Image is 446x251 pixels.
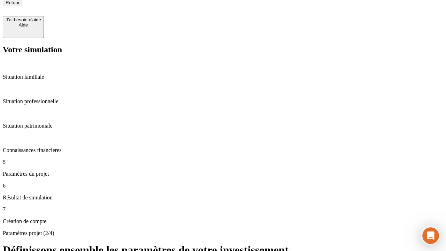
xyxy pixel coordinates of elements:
p: Connaissances financières [3,147,443,153]
p: Situation familiale [3,74,443,80]
p: Résultat de simulation [3,195,443,201]
p: Création de compte [3,218,443,225]
p: Paramètres projet (2/4) [3,230,443,236]
p: Paramètres du projet [3,171,443,177]
p: 7 [3,206,443,213]
h2: Votre simulation [3,45,443,54]
div: J’ai besoin d'aide [6,17,41,22]
iframe: Intercom live chat [422,227,439,244]
iframe: Intercom live chat discovery launcher [421,226,440,245]
p: Situation patrimoniale [3,123,443,129]
p: 6 [3,183,443,189]
p: Situation professionnelle [3,98,443,105]
div: Aide [6,22,41,28]
button: J’ai besoin d'aideAide [3,16,44,38]
p: 5 [3,159,443,165]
